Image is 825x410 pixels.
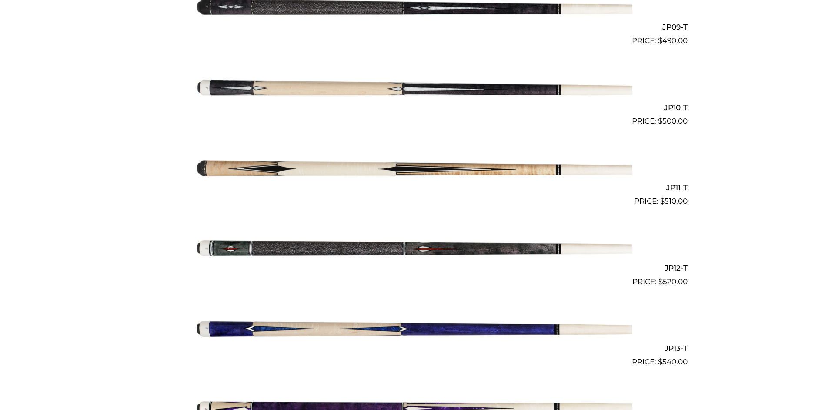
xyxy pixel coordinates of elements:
bdi: 500.00 [658,117,688,125]
img: JP13-T [193,291,632,364]
a: JP12-T $520.00 [138,211,688,287]
a: JP13-T $540.00 [138,291,688,368]
img: JP12-T [193,211,632,284]
h2: JP11-T [138,180,688,196]
span: $ [658,117,662,125]
img: JP10-T [193,50,632,123]
bdi: 540.00 [658,357,688,366]
img: JP11-T [193,131,632,204]
a: JP10-T $500.00 [138,50,688,127]
span: $ [658,277,663,286]
bdi: 510.00 [660,197,688,205]
h2: JP10-T [138,99,688,115]
a: JP11-T $510.00 [138,131,688,207]
h2: JP09-T [138,19,688,35]
span: $ [658,357,662,366]
bdi: 490.00 [658,36,688,45]
span: $ [660,197,665,205]
h2: JP12-T [138,260,688,276]
span: $ [658,36,662,45]
h2: JP13-T [138,340,688,356]
bdi: 520.00 [658,277,688,286]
